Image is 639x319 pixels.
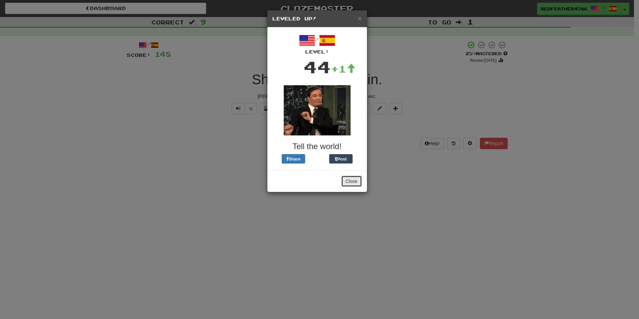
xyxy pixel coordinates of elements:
[272,48,362,55] div: Level:
[358,15,362,22] button: Close
[303,55,331,79] div: 44
[284,85,351,135] img: fallon-a20d7af9049159056f982dd0e4b796b9edb7b1d2ba2b0a6725921925e8bac842.gif
[272,142,362,151] h3: Tell the world!
[329,154,353,164] button: Post
[272,15,362,22] h5: Leveled Up!
[272,32,362,55] div: /
[331,62,356,76] div: +1
[358,14,362,22] span: ×
[282,154,305,164] button: Share
[305,154,329,164] iframe: X Post Button
[341,176,362,187] button: Close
